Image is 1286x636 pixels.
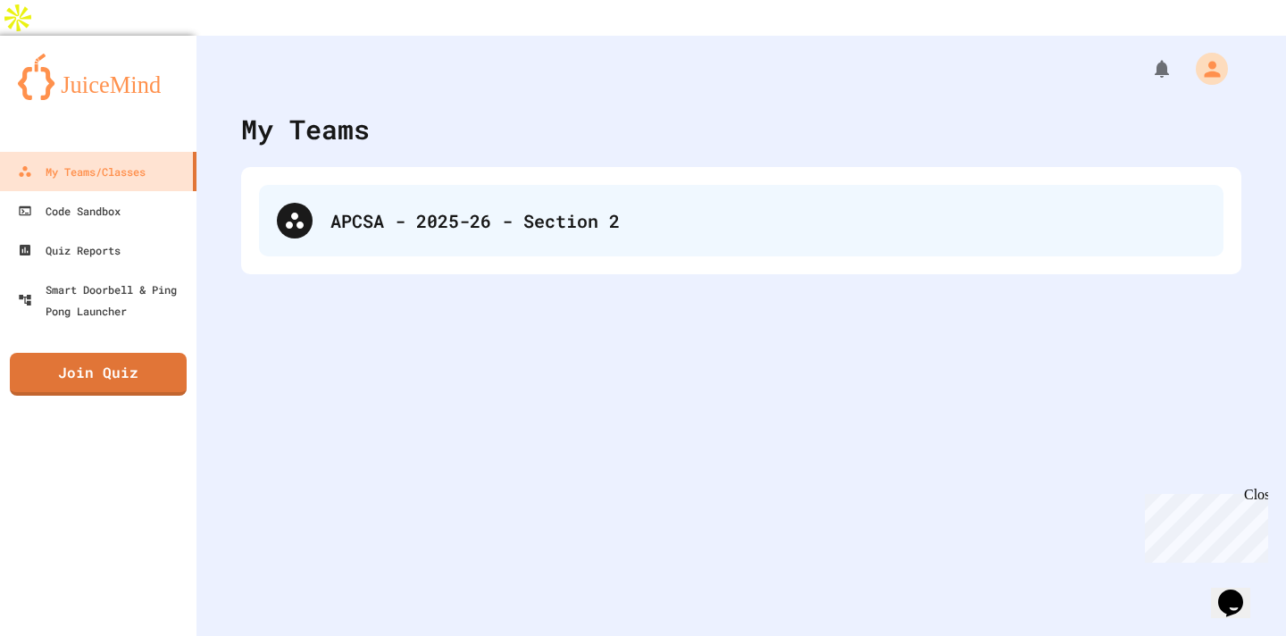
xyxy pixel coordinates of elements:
[18,279,189,322] div: Smart Doorbell & Ping Pong Launcher
[18,161,146,182] div: My Teams/Classes
[18,200,121,222] div: Code Sandbox
[1138,487,1268,563] iframe: chat widget
[1177,48,1232,89] div: My Account
[18,239,121,261] div: Quiz Reports
[10,353,187,396] a: Join Quiz
[18,54,179,100] img: logo-orange.svg
[259,185,1223,256] div: APCSA - 2025-26 - Section 2
[330,207,1206,234] div: APCSA - 2025-26 - Section 2
[241,109,370,149] div: My Teams
[1118,54,1177,84] div: My Notifications
[7,7,123,113] div: Chat with us now!Close
[1211,565,1268,618] iframe: chat widget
